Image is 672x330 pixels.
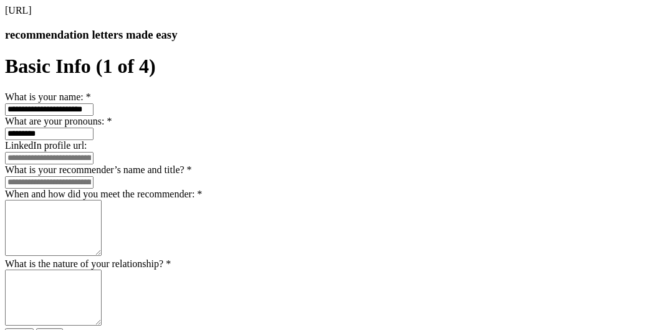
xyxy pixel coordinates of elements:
label: When and how did you meet the recommender: [5,189,202,199]
label: What is the nature of your relationship? [5,258,171,269]
label: What is your name: [5,92,91,102]
label: What are your pronouns: [5,116,112,126]
span: [URL] [5,5,32,16]
label: What is your recommender’s name and title? [5,164,192,175]
h1: Basic Info (1 of 4) [5,55,667,78]
h3: recommendation letters made easy [5,28,667,42]
label: LinkedIn profile url: [5,140,87,151]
